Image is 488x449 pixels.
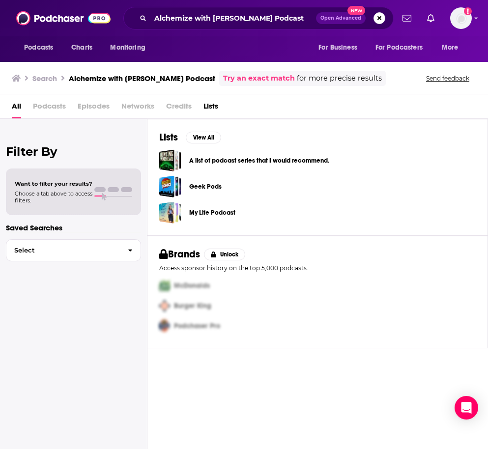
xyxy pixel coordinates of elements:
[159,149,181,171] a: A list of podcast series that I would recommend.
[464,7,472,15] svg: Add a profile image
[450,7,472,29] img: User Profile
[316,12,366,24] button: Open AdvancedNew
[189,155,329,166] a: A list of podcast series that I would recommend.
[150,10,316,26] input: Search podcasts, credits, & more...
[17,38,66,57] button: open menu
[15,190,92,204] span: Choose a tab above to access filters.
[318,41,357,55] span: For Business
[12,98,21,118] a: All
[189,181,222,192] a: Geek Pods
[312,38,370,57] button: open menu
[423,10,438,27] a: Show notifications dropdown
[6,223,141,232] p: Saved Searches
[159,201,181,224] a: My Life Podcast
[204,249,246,260] button: Unlock
[442,41,459,55] span: More
[6,239,141,261] button: Select
[159,248,200,260] h2: Brands
[423,74,472,83] button: Send feedback
[450,7,472,29] span: Logged in as patiencebaldacci
[6,144,141,159] h2: Filter By
[174,281,210,290] span: McDonalds
[123,7,394,29] div: Search podcasts, credits, & more...
[399,10,415,27] a: Show notifications dropdown
[121,98,154,118] span: Networks
[69,74,215,83] h3: Alchemize with [PERSON_NAME] Podcast
[159,131,221,143] a: ListsView All
[347,6,365,15] span: New
[174,322,220,330] span: Podchaser Pro
[159,131,178,143] h2: Lists
[166,98,192,118] span: Credits
[203,98,218,118] a: Lists
[78,98,110,118] span: Episodes
[103,38,158,57] button: open menu
[189,207,235,218] a: My Life Podcast
[375,41,423,55] span: For Podcasters
[297,73,382,84] span: for more precise results
[155,296,174,316] img: Second Pro Logo
[435,38,471,57] button: open menu
[24,41,53,55] span: Podcasts
[186,132,221,143] button: View All
[450,7,472,29] button: Show profile menu
[65,38,98,57] a: Charts
[159,264,476,272] p: Access sponsor history on the top 5,000 podcasts.
[6,247,120,253] span: Select
[16,9,111,28] img: Podchaser - Follow, Share and Rate Podcasts
[33,98,66,118] span: Podcasts
[223,73,295,84] a: Try an exact match
[159,175,181,197] a: Geek Pods
[155,316,174,336] img: Third Pro Logo
[455,396,478,420] div: Open Intercom Messenger
[32,74,57,83] h3: Search
[110,41,145,55] span: Monitoring
[369,38,437,57] button: open menu
[320,16,361,21] span: Open Advanced
[71,41,92,55] span: Charts
[174,302,211,310] span: Burger King
[15,180,92,187] span: Want to filter your results?
[155,276,174,296] img: First Pro Logo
